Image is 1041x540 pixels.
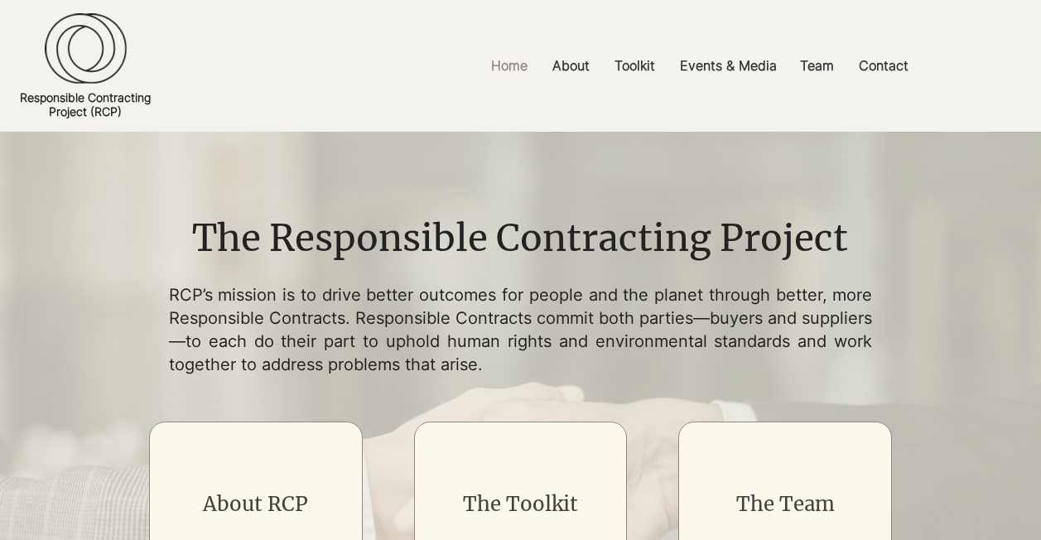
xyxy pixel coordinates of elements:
[792,47,842,84] p: Team
[479,47,540,84] a: Home
[540,47,602,84] a: About
[672,47,785,84] p: Events & Media
[544,47,598,84] p: About
[606,47,663,84] p: Toolkit
[788,47,846,84] a: Team
[483,47,536,84] p: Home
[20,90,151,118] a: Responsible ContractingProject (RCP)
[203,491,308,517] a: About RCP
[736,491,835,517] a: The Team
[667,47,788,84] a: Events & Media
[169,283,873,376] p: RCP’s mission is to drive better outcomes for people and the planet through better, more Responsi...
[359,47,1041,84] nav: Site
[602,47,667,84] a: Toolkit
[846,47,921,84] a: Contact
[851,47,917,84] p: Contact
[107,213,934,264] h1: The Responsible Contracting Project
[463,491,578,517] a: The Toolkit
